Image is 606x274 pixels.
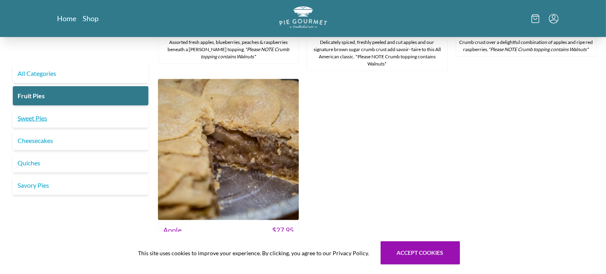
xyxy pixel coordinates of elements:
a: All Categories [13,64,148,83]
img: Apple [158,79,299,220]
em: *Please NOTE Crumb topping contains Walnuts* [201,46,289,60]
span: $ 27.95 [272,225,294,236]
a: Home [57,14,77,23]
span: Apple [163,225,182,236]
a: Quiches [13,153,148,173]
button: Menu [549,14,559,24]
div: Assorted fresh apples, blueberries, peaches & raspberries beneath a [PERSON_NAME] topping. [158,36,298,64]
a: Savory Pies [13,176,148,195]
a: Fruit Pies [13,86,148,105]
button: Accept cookies [381,241,460,264]
a: Cheesecakes [13,131,148,150]
span: This site uses cookies to improve your experience. By clicking, you agree to our Privacy Policy. [138,249,369,257]
a: Logo [279,6,327,31]
em: *Please NOTE Crumb topping contains Walnuts* [488,46,588,52]
img: logo [279,6,327,28]
div: Crumb crust over a delightful combination of apples and ripe red raspberries. [456,36,596,56]
a: Sweet Pies [13,109,148,128]
div: Delicately spiced, freshly peeled and cut apples and our signature brown sugar crumb crust add sa... [307,36,447,71]
a: Shop [83,14,99,23]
